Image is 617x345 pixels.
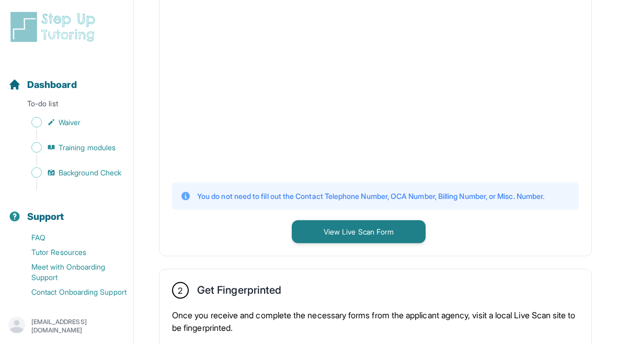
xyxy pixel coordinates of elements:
[59,168,121,178] span: Background Check
[31,318,125,335] p: [EMAIL_ADDRESS][DOMAIN_NAME]
[8,230,133,245] a: FAQ
[197,284,281,301] h2: Get Fingerprinted
[292,220,426,243] button: View Live Scan Form
[59,117,81,128] span: Waiver
[8,165,133,180] a: Background Check
[8,10,101,44] img: logo
[4,98,129,113] p: To-do list
[27,77,77,92] span: Dashboard
[8,285,133,299] a: Contact Onboarding Support
[292,226,426,237] a: View Live Scan Form
[8,115,133,130] a: Waiver
[8,140,133,155] a: Training modules
[8,245,133,260] a: Tutor Resources
[59,142,116,153] span: Training modules
[4,193,129,228] button: Support
[4,61,129,96] button: Dashboard
[197,191,544,202] p: You do not need to fill out the Contact Telephone Number, OCA Number, Billing Number, or Misc. Nu...
[8,317,125,336] button: [EMAIL_ADDRESS][DOMAIN_NAME]
[8,77,77,92] a: Dashboard
[8,260,133,285] a: Meet with Onboarding Support
[178,284,182,297] span: 2
[27,209,64,224] span: Support
[172,309,579,334] p: Once you receive and complete the necessary forms from the applicant agency, visit a local Live S...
